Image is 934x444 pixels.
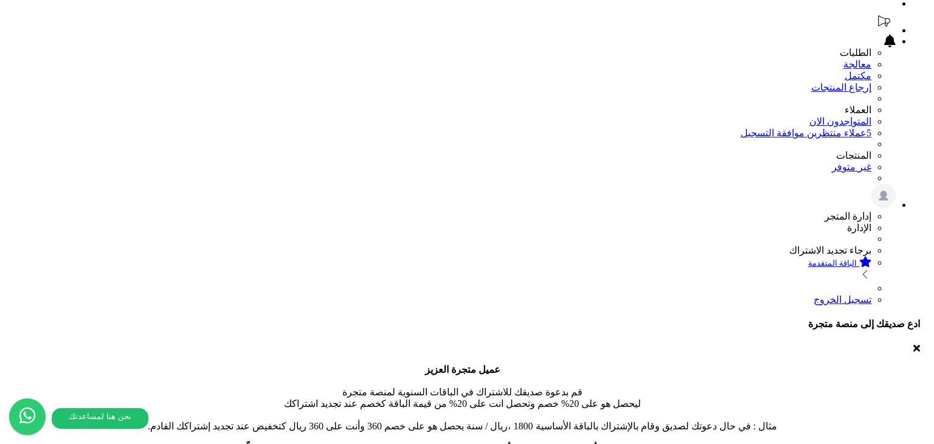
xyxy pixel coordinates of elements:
a: تحديثات المنصة [871,25,896,35]
span: 5 [867,128,871,138]
a: معالجة [5,58,871,70]
li: الطلبات [5,47,871,58]
h4: ادع صديقك إلى منصة متجرة [5,318,920,330]
a: المتواجدون الان [809,116,871,127]
span: إدارة المتجر [825,211,871,221]
a: تسجيل الخروج [814,294,871,305]
a: 5عملاء منتظرين موافقة التسجيل [741,128,871,138]
li: الإدارة [5,222,871,234]
a: الباقة المتقدمة [5,256,871,283]
a: إرجاع المنتجات [811,82,871,92]
li: العملاء [5,104,871,116]
a: غير متوفر [832,162,871,172]
li: برجاء تجديد الاشتراك [5,245,871,256]
b: عميل متجرة العزيز [425,364,500,375]
a: مكتمل [845,71,871,81]
li: المنتجات [5,150,871,161]
small: الباقة المتقدمة [808,258,857,268]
